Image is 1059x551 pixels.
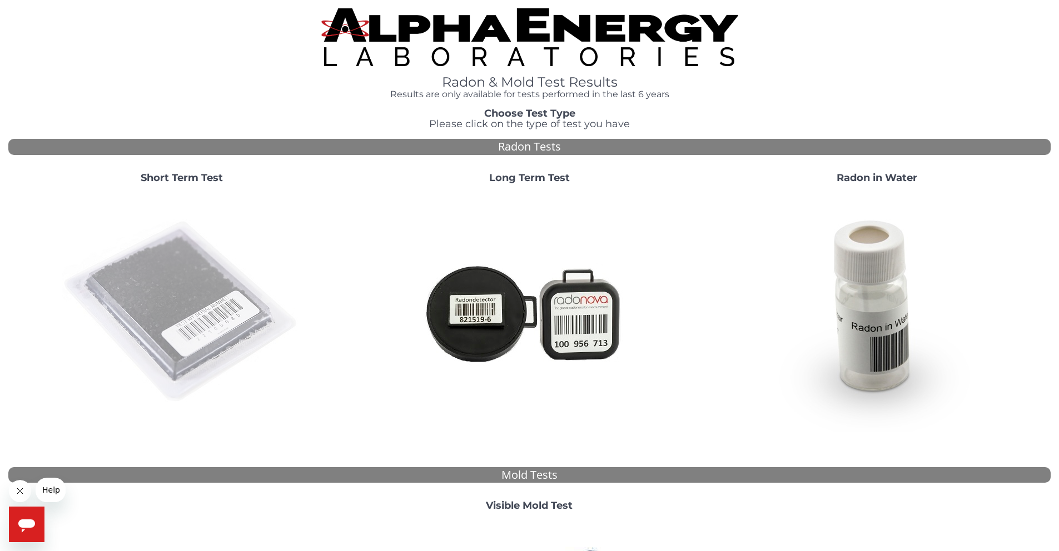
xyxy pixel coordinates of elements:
strong: Radon in Water [837,172,917,184]
img: ShortTerm.jpg [62,193,301,432]
span: Please click on the type of test you have [429,118,630,130]
iframe: Close message [9,480,31,502]
strong: Short Term Test [141,172,223,184]
strong: Choose Test Type [484,107,575,119]
img: RadoninWater.jpg [757,193,996,432]
iframe: Button to launch messaging window [9,507,44,542]
img: Radtrak2vsRadtrak3.jpg [410,193,649,432]
h1: Radon & Mold Test Results [321,75,738,89]
div: Radon Tests [8,139,1051,155]
strong: Visible Mold Test [486,499,573,512]
strong: Long Term Test [489,172,570,184]
div: Mold Tests [8,467,1051,483]
h4: Results are only available for tests performed in the last 6 years [321,89,738,99]
iframe: Message from company [36,478,66,502]
img: TightCrop.jpg [321,8,738,66]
